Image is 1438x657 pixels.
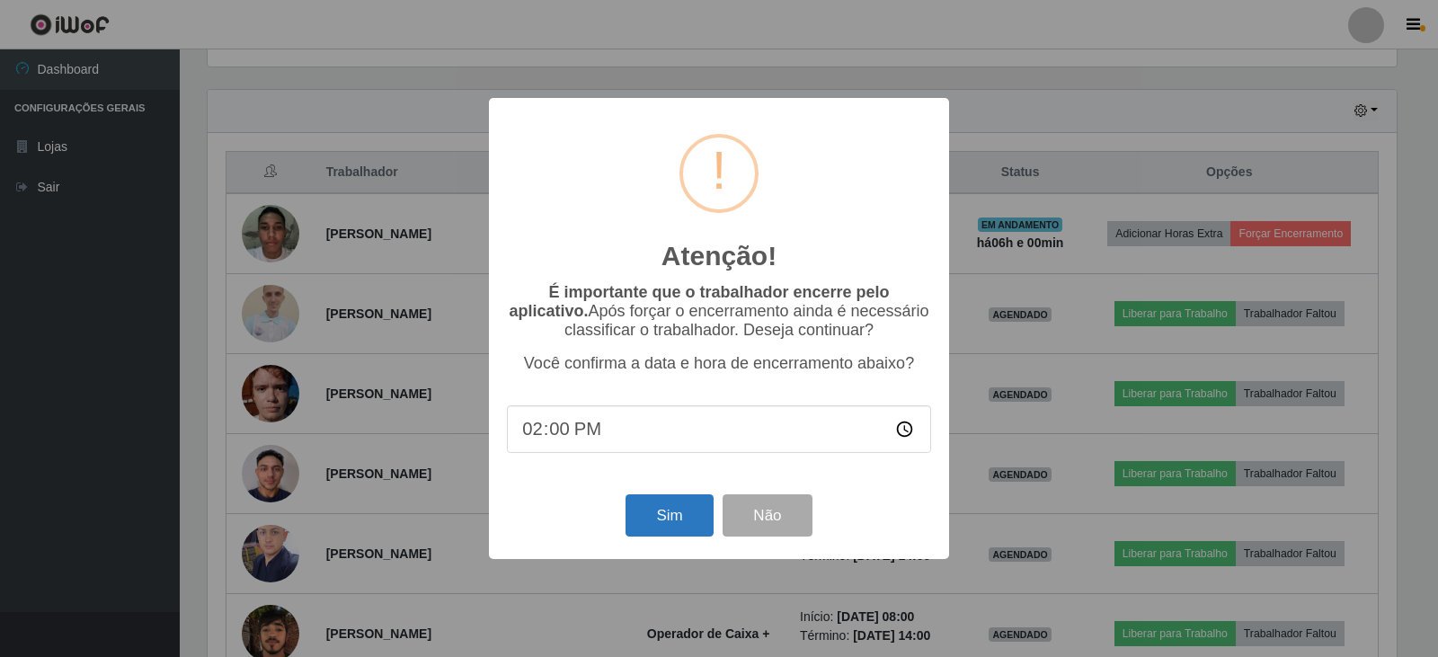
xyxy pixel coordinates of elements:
[507,283,931,340] p: Após forçar o encerramento ainda é necessário classificar o trabalhador. Deseja continuar?
[507,354,931,373] p: Você confirma a data e hora de encerramento abaixo?
[661,240,777,272] h2: Atenção!
[509,283,889,320] b: É importante que o trabalhador encerre pelo aplicativo.
[723,494,812,537] button: Não
[626,494,713,537] button: Sim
